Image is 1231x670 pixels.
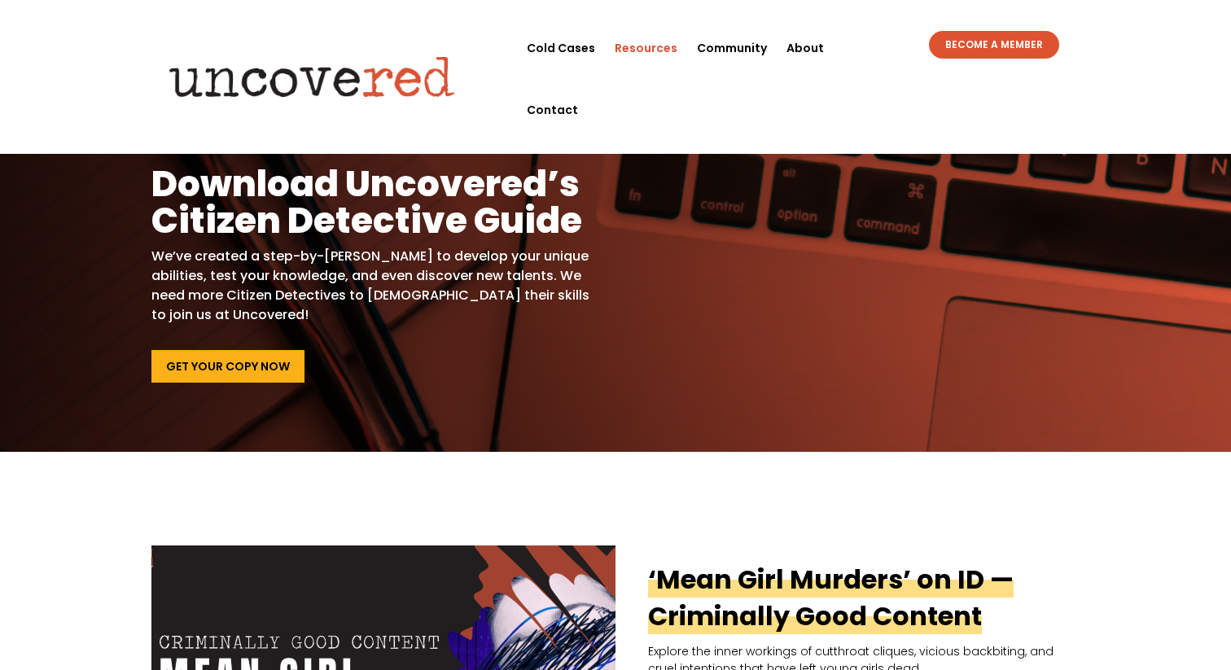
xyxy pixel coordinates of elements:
a: Contact [527,79,578,141]
a: ‘Mean Girl Murders’ on ID — Criminally Good Content [648,561,1014,634]
a: Community [697,17,767,79]
a: BECOME A MEMBER [929,31,1059,59]
h1: Download Uncovered’s Citizen Detective Guide [151,165,590,247]
a: About [786,17,824,79]
a: Sign In [970,21,1023,31]
a: Resources [615,17,677,79]
a: Cold Cases [527,17,595,79]
a: Get Your Copy Now [151,350,304,383]
p: We’ve created a step-by-[PERSON_NAME] to develop your unique abilities, test your knowledge, and ... [151,247,590,325]
img: Uncovered logo [156,45,469,108]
